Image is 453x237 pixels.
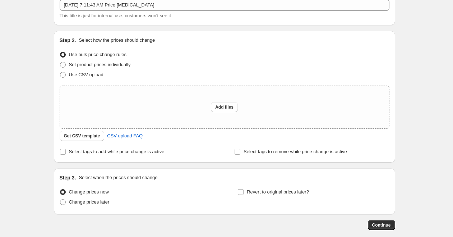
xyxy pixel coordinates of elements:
[60,37,76,44] h2: Step 2.
[60,131,105,141] button: Get CSV template
[372,222,391,228] span: Continue
[215,104,234,110] span: Add files
[69,72,103,77] span: Use CSV upload
[60,174,76,181] h2: Step 3.
[64,133,100,139] span: Get CSV template
[211,102,238,112] button: Add files
[247,189,309,195] span: Revert to original prices later?
[107,132,143,140] span: CSV upload FAQ
[69,52,126,57] span: Use bulk price change rules
[79,174,157,181] p: Select when the prices should change
[69,149,165,154] span: Select tags to add while price change is active
[79,37,155,44] p: Select how the prices should change
[60,13,171,18] span: This title is just for internal use, customers won't see it
[69,189,109,195] span: Change prices now
[69,199,110,205] span: Change prices later
[69,62,131,67] span: Set product prices individually
[368,220,395,230] button: Continue
[103,130,147,142] a: CSV upload FAQ
[244,149,347,154] span: Select tags to remove while price change is active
